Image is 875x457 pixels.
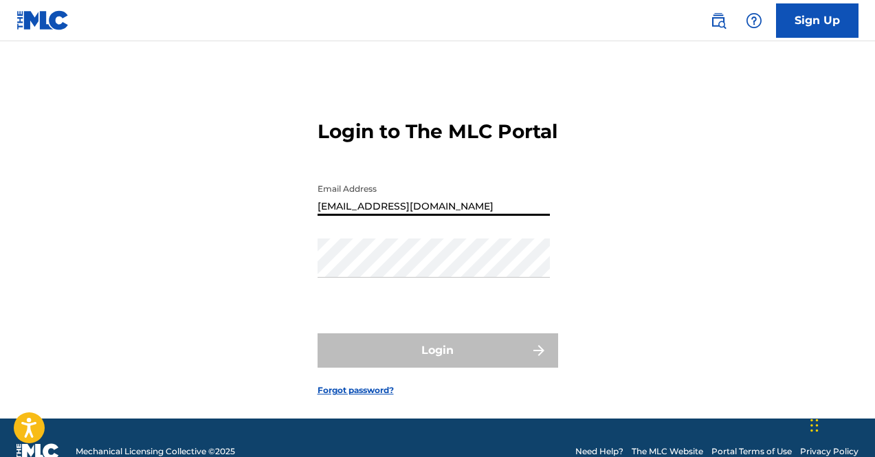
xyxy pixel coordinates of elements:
div: Drag [810,405,819,446]
a: Public Search [705,7,732,34]
a: Forgot password? [318,384,394,397]
a: Sign Up [776,3,859,38]
img: search [710,12,727,29]
img: help [746,12,762,29]
h3: Login to The MLC Portal [318,120,557,144]
div: Help [740,7,768,34]
iframe: Chat Widget [806,391,875,457]
img: MLC Logo [16,10,69,30]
